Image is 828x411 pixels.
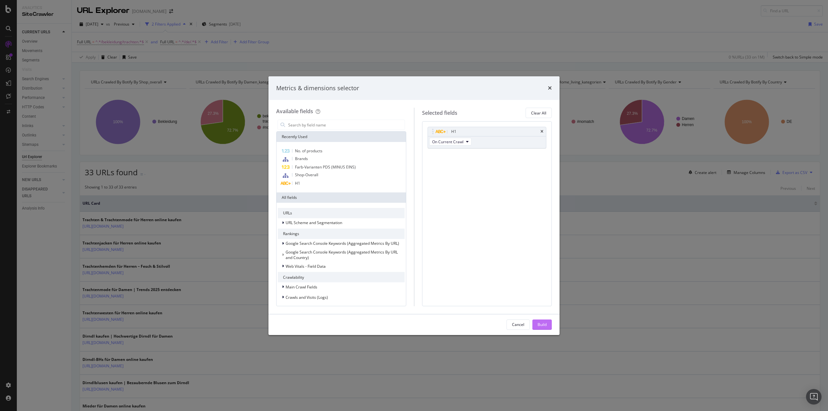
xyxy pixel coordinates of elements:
[288,120,405,130] input: Search by field name
[278,208,405,218] div: URLs
[268,76,560,335] div: modal
[806,389,822,405] div: Open Intercom Messenger
[429,138,472,146] button: On Current Crawl
[278,272,405,282] div: Crawlability
[451,128,456,135] div: H1
[548,84,552,92] div: times
[286,305,315,310] span: JavaScript Crawl
[278,249,405,260] div: This group is disabled
[286,241,399,246] span: Google Search Console Keywords (Aggregated Metrics By URL)
[531,110,546,116] div: Clear All
[428,127,547,148] div: H1timesOn Current Crawl
[507,319,530,330] button: Cancel
[532,319,552,330] button: Build
[512,322,524,327] div: Cancel
[277,192,406,203] div: All fields
[540,130,543,134] div: times
[295,180,300,186] span: H1
[286,295,328,300] span: Crawls and Visits (Logs)
[526,108,552,118] button: Clear All
[277,132,406,142] div: Recently Used
[276,108,313,115] div: Available fields
[286,249,398,260] span: Google Search Console Keywords (Aggregated Metrics By URL and Country)
[295,156,308,161] span: Brands
[295,148,322,154] span: No. of products
[295,172,318,178] span: Shop-Overall
[432,139,463,145] span: On Current Crawl
[276,84,359,92] div: Metrics & dimensions selector
[286,264,326,269] span: Web Vitals - Field Data
[278,229,405,239] div: Rankings
[538,322,547,327] div: Build
[286,284,317,290] span: Main Crawl Fields
[422,109,457,117] div: Selected fields
[286,220,342,225] span: URL Scheme and Segmentation
[295,164,356,170] span: Farb-Varianten PDS (MINUS EINS)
